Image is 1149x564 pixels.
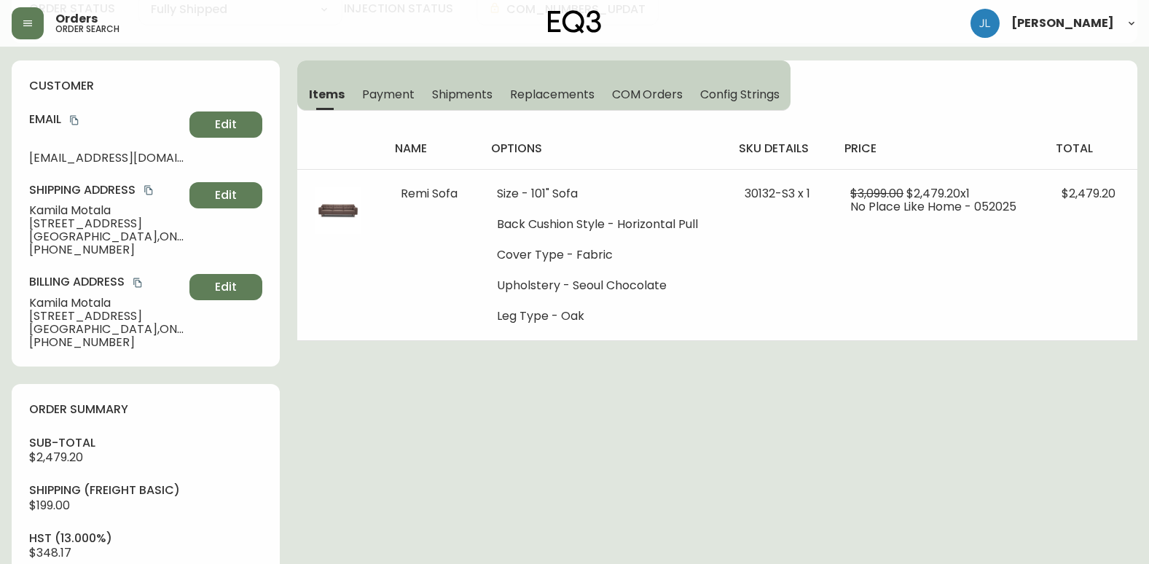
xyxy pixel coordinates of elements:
[29,182,184,198] h4: Shipping Address
[309,87,345,102] span: Items
[215,187,237,203] span: Edit
[67,113,82,128] button: copy
[29,323,184,336] span: [GEOGRAPHIC_DATA] , ON , K1Y 2C1 , CA
[29,230,184,243] span: [GEOGRAPHIC_DATA] , ON , K1Y 2C1 , CA
[189,274,262,300] button: Edit
[29,530,262,547] h4: hst (13.000%)
[362,87,415,102] span: Payment
[497,279,710,292] li: Upholstery - Seoul Chocolate
[29,217,184,230] span: [STREET_ADDRESS]
[141,183,156,197] button: copy
[1062,185,1115,202] span: $2,479.20
[29,297,184,310] span: Kamila Motala
[29,449,83,466] span: $2,479.20
[29,152,184,165] span: [EMAIL_ADDRESS][DOMAIN_NAME]
[29,402,262,418] h4: order summary
[29,497,70,514] span: $199.00
[745,185,810,202] span: 30132-S3 x 1
[491,141,715,157] h4: options
[29,435,262,451] h4: sub-total
[510,87,594,102] span: Replacements
[906,185,970,202] span: $2,479.20 x 1
[497,310,710,323] li: Leg Type - Oak
[130,275,145,290] button: copy
[215,279,237,295] span: Edit
[55,13,98,25] span: Orders
[189,182,262,208] button: Edit
[29,482,262,498] h4: Shipping ( Freight Basic )
[395,141,468,157] h4: name
[29,111,184,128] h4: Email
[497,187,710,200] li: Size - 101" Sofa
[29,204,184,217] span: Kamila Motala
[1056,141,1126,157] h4: total
[548,10,602,34] img: logo
[497,218,710,231] li: Back Cushion Style - Horizontal Pull
[315,187,361,234] img: 8d46458f-cada-4904-99b2-b0d0c6d6d6e7.jpg
[401,185,458,202] span: Remi Sofa
[497,248,710,262] li: Cover Type - Fabric
[29,336,184,349] span: [PHONE_NUMBER]
[970,9,1000,38] img: 1c9c23e2a847dab86f8017579b61559c
[29,310,184,323] span: [STREET_ADDRESS]
[29,544,71,561] span: $348.17
[55,25,119,34] h5: order search
[612,87,683,102] span: COM Orders
[844,141,1032,157] h4: price
[432,87,493,102] span: Shipments
[1011,17,1114,29] span: [PERSON_NAME]
[29,78,262,94] h4: customer
[700,87,779,102] span: Config Strings
[189,111,262,138] button: Edit
[850,198,1016,215] span: No Place Like Home - 052025
[850,185,903,202] span: $3,099.00
[29,274,184,290] h4: Billing Address
[215,117,237,133] span: Edit
[739,141,821,157] h4: sku details
[29,243,184,256] span: [PHONE_NUMBER]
